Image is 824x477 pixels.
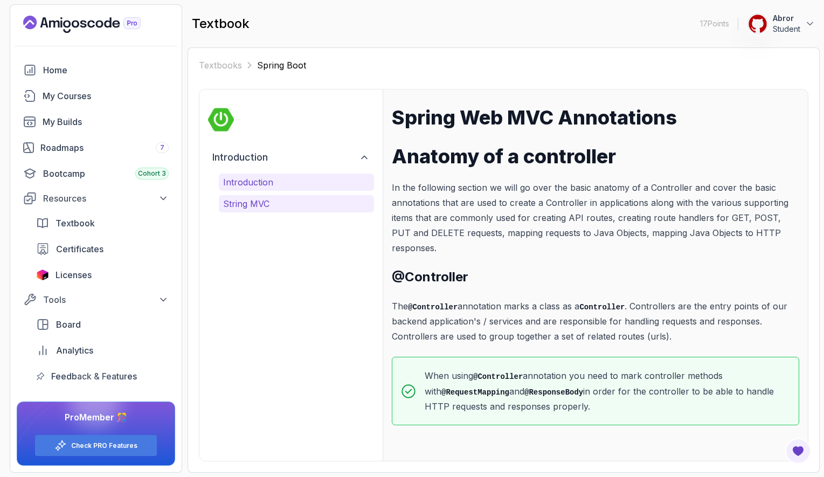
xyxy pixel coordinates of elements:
span: Feedback & Features [51,370,137,383]
button: Tools [17,290,175,309]
img: user profile image [747,13,768,34]
button: String MVC [219,195,374,212]
div: My Builds [43,115,169,128]
code: @Controller [473,372,523,381]
a: certificates [30,238,175,260]
span: Licenses [56,268,92,281]
p: When using annotation you need to mark controller methods with and in order for the controller to... [425,368,790,414]
p: Abror [773,13,800,24]
a: board [30,314,175,335]
h2: Introduction [212,150,268,165]
p: Student [773,24,800,34]
span: 7 [160,143,164,152]
a: Landing page [23,16,165,33]
a: builds [17,111,175,133]
div: Tools [43,293,169,306]
span: Board [56,318,81,331]
code: @RequestMapping [441,388,509,397]
button: Check PRO Features [34,434,157,457]
span: Spring Boot [257,60,306,71]
span: Analytics [56,344,93,357]
h2: textbook [192,15,250,32]
img: jetbrains icon [36,269,49,280]
p: String MVC [223,197,370,210]
span: Certificates [56,243,103,255]
h2: @Controller [392,268,799,286]
p: The annotation marks a class as a . Controllers are the entry points of our backend application's... [392,299,799,344]
a: courses [17,85,175,107]
code: @Controller [408,303,458,312]
a: licenses [30,264,175,286]
div: My Courses [43,89,169,102]
a: bootcamp [17,163,175,184]
a: Textbooks [199,59,242,72]
a: analytics [30,340,175,361]
a: home [17,59,175,81]
p: 17 Points [700,18,729,29]
code: Controller [579,303,625,312]
a: roadmaps [17,137,175,158]
a: feedback [30,365,175,387]
button: user profile imageAbrorStudent [747,13,815,34]
h1: Anatomy of a controller [392,146,799,167]
div: Resources [43,192,169,205]
button: Open Feedback Button [785,438,811,464]
span: Textbook [56,217,95,230]
h1: Spring Web MVC Annotations [392,107,799,128]
a: textbook [30,212,175,234]
a: Check PRO Features [71,441,137,450]
button: Introduction [219,174,374,191]
div: Roadmaps [40,141,169,154]
div: Bootcamp [43,167,169,180]
div: Home [43,64,169,77]
button: Resources [17,189,175,208]
img: spring-boot logo [208,107,234,133]
p: In the following section we will go over the basic anatomy of a Controller and cover the basic an... [392,180,799,255]
span: Cohort 3 [138,169,166,178]
button: Introduction [208,146,374,169]
code: @ResponseBody [524,388,583,397]
p: Introduction [223,176,370,189]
